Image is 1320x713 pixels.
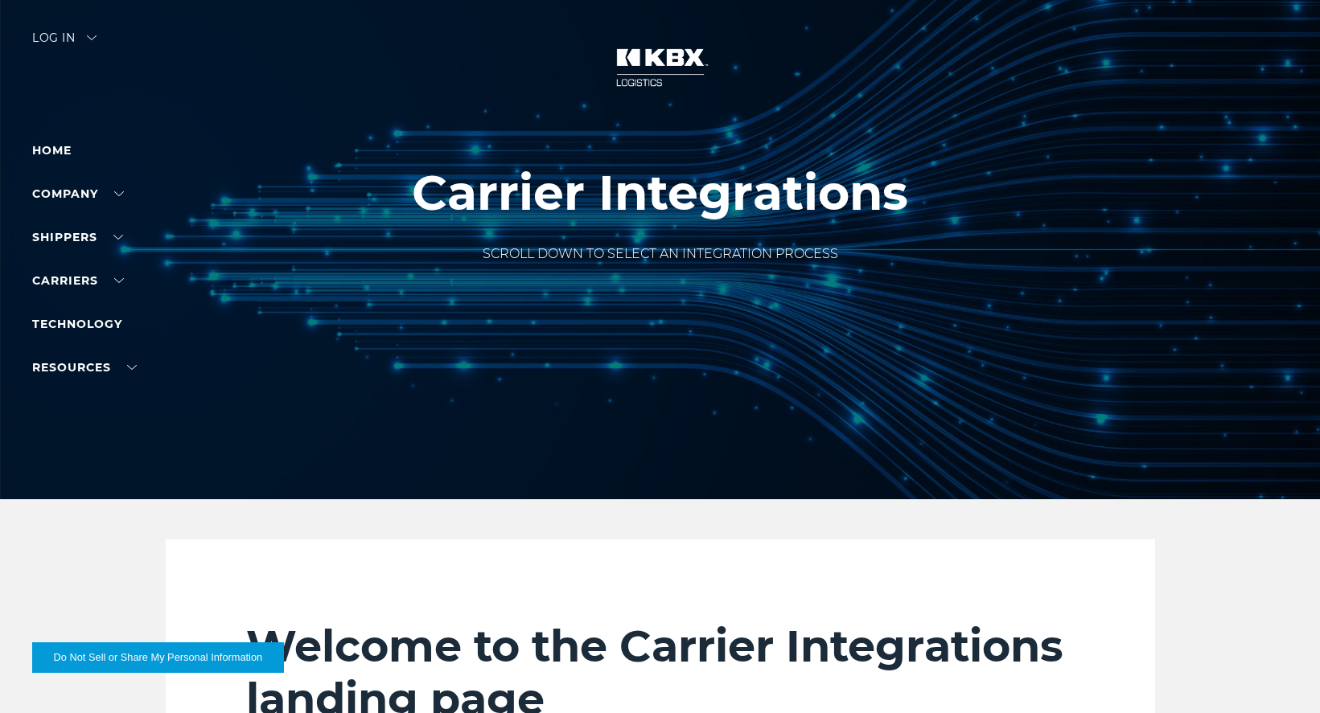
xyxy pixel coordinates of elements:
[32,186,124,201] a: Company
[32,143,72,158] a: Home
[87,35,97,40] img: arrow
[32,230,123,244] a: SHIPPERS
[1240,636,1320,713] iframe: Chat Widget
[32,317,122,331] a: Technology
[600,32,721,103] img: kbx logo
[412,244,908,264] p: SCROLL DOWN TO SELECT AN INTEGRATION PROCESS
[412,166,908,220] h1: Carrier Integrations
[32,360,137,375] a: RESOURCES
[32,273,124,288] a: Carriers
[32,642,284,673] button: Do Not Sell or Share My Personal Information
[32,32,97,55] div: Log in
